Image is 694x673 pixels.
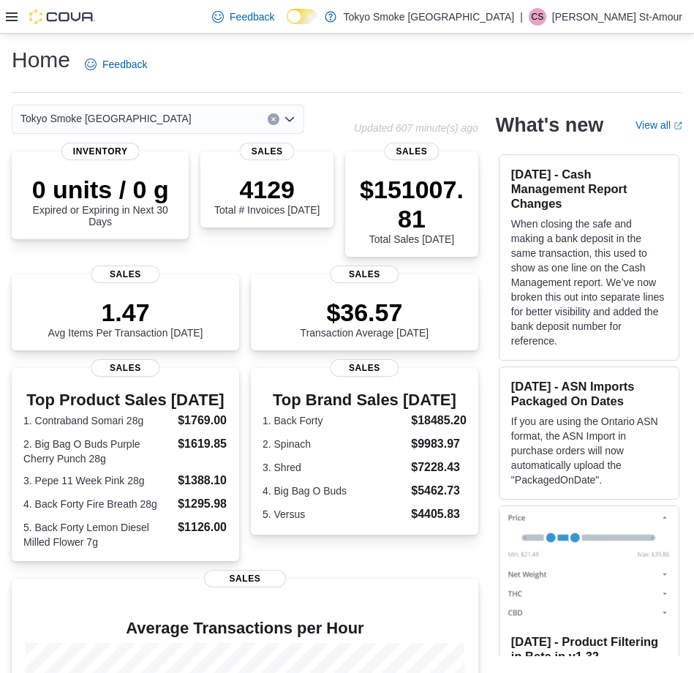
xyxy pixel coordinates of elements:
[357,175,467,245] div: Total Sales [DATE]
[301,298,429,339] div: Transaction Average [DATE]
[12,45,70,75] h1: Home
[284,113,295,125] button: Open list of options
[511,217,667,348] p: When closing the safe and making a bank deposit in the same transaction, this used to show as one...
[23,413,172,428] dt: 1. Contraband Somari 28g
[91,266,159,283] span: Sales
[357,175,467,233] p: $151007.81
[287,9,317,24] input: Dark Mode
[354,122,478,134] p: Updated 607 minute(s) ago
[102,57,147,72] span: Feedback
[23,520,172,549] dt: 5. Back Forty Lemon Diesel Milled Flower 7g
[204,570,286,587] span: Sales
[23,391,227,409] h3: Top Product Sales [DATE]
[20,110,192,127] span: Tokyo Smoke [GEOGRAPHIC_DATA]
[520,8,523,26] p: |
[532,8,544,26] span: CS
[178,412,227,429] dd: $1769.00
[178,495,227,513] dd: $1295.98
[301,298,429,327] p: $36.57
[61,143,140,160] span: Inventory
[263,391,467,409] h3: Top Brand Sales [DATE]
[511,414,667,487] p: If you are using the Ontario ASN format, the ASN Import in purchase orders will now automatically...
[411,505,467,523] dd: $4405.83
[552,8,682,26] p: [PERSON_NAME] St-Amour
[411,459,467,476] dd: $7228.43
[214,175,320,204] p: 4129
[635,119,682,131] a: View allExternal link
[511,634,667,663] h3: [DATE] - Product Filtering in Beta in v1.32
[23,620,467,637] h4: Average Transactions per Hour
[23,175,177,204] p: 0 units / 0 g
[91,359,159,377] span: Sales
[263,413,405,428] dt: 1. Back Forty
[511,379,667,408] h3: [DATE] - ASN Imports Packaged On Dates
[411,412,467,429] dd: $18485.20
[263,484,405,498] dt: 4. Big Bag O Buds
[674,121,682,130] svg: External link
[230,10,274,24] span: Feedback
[287,24,287,25] span: Dark Mode
[48,298,203,327] p: 1.47
[496,113,603,137] h2: What's new
[344,8,515,26] p: Tokyo Smoke [GEOGRAPHIC_DATA]
[29,10,95,24] img: Cova
[263,460,405,475] dt: 3. Shred
[48,298,203,339] div: Avg Items Per Transaction [DATE]
[23,437,172,466] dt: 2. Big Bag O Buds Purple Cherry Punch 28g
[178,435,227,453] dd: $1619.85
[23,473,172,488] dt: 3. Pepe 11 Week Pink 28g
[331,359,399,377] span: Sales
[529,8,546,26] div: Chloe St-Amour
[411,435,467,453] dd: $9983.97
[268,113,279,125] button: Clear input
[385,143,440,160] span: Sales
[23,497,172,511] dt: 4. Back Forty Fire Breath 28g
[206,2,280,31] a: Feedback
[178,472,227,489] dd: $1388.10
[23,175,177,228] div: Expired or Expiring in Next 30 Days
[214,175,320,216] div: Total # Invoices [DATE]
[178,519,227,536] dd: $1126.00
[240,143,295,160] span: Sales
[263,507,405,522] dt: 5. Versus
[331,266,399,283] span: Sales
[511,167,667,211] h3: [DATE] - Cash Management Report Changes
[79,50,153,79] a: Feedback
[263,437,405,451] dt: 2. Spinach
[411,482,467,500] dd: $5462.73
